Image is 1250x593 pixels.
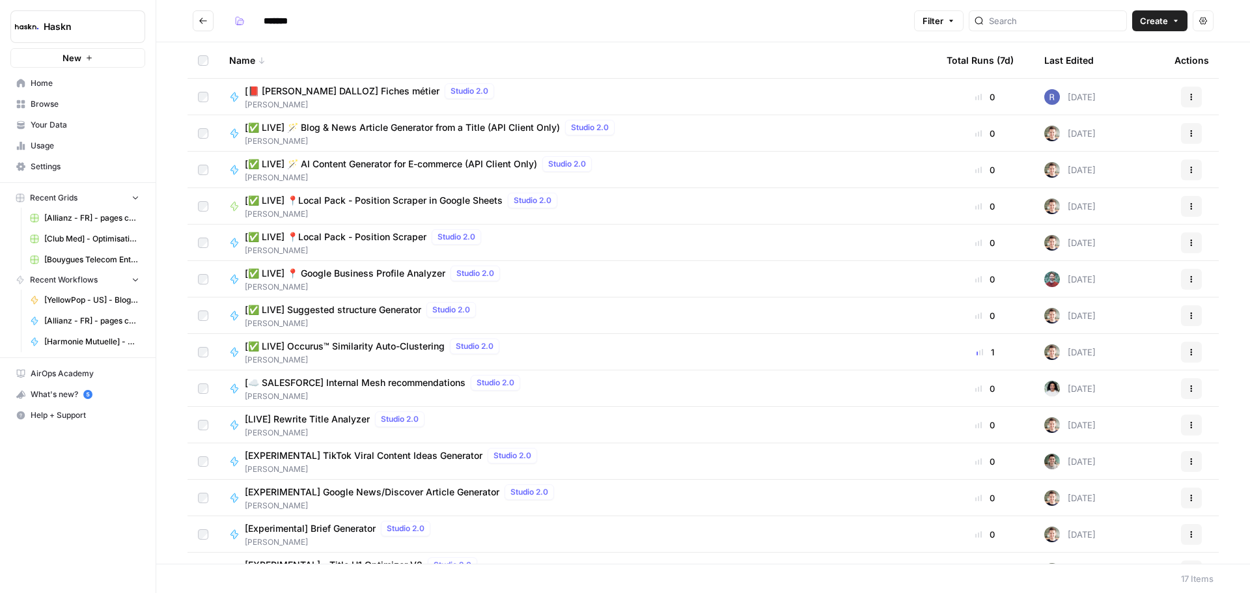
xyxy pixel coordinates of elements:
div: 0 [947,127,1023,140]
a: [✅ LIVE] 📍 Google Business Profile AnalyzerStudio 2.0[PERSON_NAME] [229,266,926,293]
span: [EXPERIMENTAL] - Title H1 Optimizer V2 [245,559,423,572]
button: Filter [914,10,964,31]
button: Workspace: Haskn [10,10,145,43]
span: [PERSON_NAME] [245,135,620,147]
img: 5szy29vhbbb2jvrzb4fwf88ktdwm [1044,563,1060,579]
span: [PERSON_NAME] [245,463,542,475]
a: [EXPERIMENTAL] TikTok Viral Content Ideas GeneratorStudio 2.0[PERSON_NAME] [229,448,926,475]
a: [✅ LIVE] 📍Local Pack - Position ScraperStudio 2.0[PERSON_NAME] [229,229,926,256]
span: New [62,51,81,64]
button: Create [1132,10,1187,31]
div: What's new? [11,385,145,404]
a: [Harmonie Mutuelle] - Articles de blog - Créations [24,331,145,352]
a: Usage [10,135,145,156]
span: Haskn [44,20,122,33]
span: Home [31,77,139,89]
span: [PERSON_NAME] [245,208,562,220]
div: [DATE] [1044,490,1096,506]
span: Studio 2.0 [387,523,424,534]
span: [✅ LIVE] Suggested structure Generator [245,303,421,316]
a: [✅ LIVE] 📍Local Pack - Position Scraper in Google SheetsStudio 2.0[PERSON_NAME] [229,193,926,220]
span: [✅ LIVE] 📍Local Pack - Position Scraper [245,230,426,243]
div: [DATE] [1044,417,1096,433]
a: [📕 [PERSON_NAME] DALLOZ] Fiches métierStudio 2.0[PERSON_NAME] [229,83,926,111]
span: [Allianz - FR] - pages conseil + FAQ [44,212,139,224]
span: [EXPERIMENTAL] Google News/Discover Article Generator [245,486,499,499]
div: [DATE] [1044,126,1096,141]
div: 0 [947,309,1023,322]
div: [DATE] [1044,199,1096,214]
span: [PERSON_NAME] [245,281,505,293]
a: Home [10,73,145,94]
div: 17 Items [1181,572,1214,585]
img: 5szy29vhbbb2jvrzb4fwf88ktdwm [1044,126,1060,141]
img: 5szy29vhbbb2jvrzb4fwf88ktdwm [1044,199,1060,214]
div: Last Edited [1044,42,1094,78]
img: 7yftqqffpw7do94mkc6an4f72k3u [1044,454,1060,469]
img: 5szy29vhbbb2jvrzb4fwf88ktdwm [1044,527,1060,542]
a: [Bouygues Telecom Entreprises] - Lexiques [24,249,145,270]
a: Browse [10,94,145,115]
div: [DATE] [1044,271,1096,287]
span: [PERSON_NAME] [245,245,486,256]
span: [✅ LIVE] Occurus™ Similarity Auto-Clustering [245,340,445,353]
a: [YellowPop - US] - Blog Articles - 1000 words [24,290,145,310]
span: Studio 2.0 [437,231,475,243]
a: [Club Med] - Optimisation + FAQ Grid [24,228,145,249]
span: Studio 2.0 [432,304,470,316]
a: [Allianz - FR] - pages conseil habitation 🏠 + FAQ [24,310,145,331]
span: [PERSON_NAME] [245,391,525,402]
div: [DATE] [1044,235,1096,251]
div: [DATE] [1044,563,1096,579]
img: Haskn Logo [15,15,38,38]
a: [EXPERIMENTAL] Google News/Discover Article GeneratorStudio 2.0[PERSON_NAME] [229,484,926,512]
span: Your Data [31,119,139,131]
button: What's new? 5 [10,384,145,405]
span: [✅ LIVE] 🪄 AI Content Generator for E-commerce (API Client Only) [245,158,537,171]
a: 5 [83,390,92,399]
img: 5szy29vhbbb2jvrzb4fwf88ktdwm [1044,162,1060,178]
div: Actions [1174,42,1209,78]
button: Go back [193,10,214,31]
span: [PERSON_NAME] [245,500,559,512]
span: Browse [31,98,139,110]
span: Studio 2.0 [456,268,494,279]
span: [PERSON_NAME] [245,318,481,329]
div: 0 [947,273,1023,286]
span: Studio 2.0 [510,486,548,498]
div: Name [229,42,926,78]
span: [EXPERIMENTAL] TikTok Viral Content Ideas Generator [245,449,482,462]
button: New [10,48,145,68]
span: Studio 2.0 [548,158,586,170]
span: Studio 2.0 [451,85,488,97]
span: Create [1140,14,1168,27]
span: Studio 2.0 [456,340,493,352]
a: [LIVE] Rewrite Title AnalyzerStudio 2.0[PERSON_NAME] [229,411,926,439]
text: 5 [86,391,89,398]
div: 0 [947,200,1023,213]
span: Usage [31,140,139,152]
span: [☁️ SALESFORCE] Internal Mesh recommendations [245,376,465,389]
span: [PERSON_NAME] [245,427,430,439]
div: 0 [947,528,1023,541]
div: [DATE] [1044,454,1096,469]
span: [PERSON_NAME] [245,99,499,111]
span: Studio 2.0 [434,559,471,571]
span: [PERSON_NAME] [245,172,597,184]
a: Your Data [10,115,145,135]
a: [Experimental] Brief GeneratorStudio 2.0[PERSON_NAME] [229,521,926,548]
span: Settings [31,161,139,172]
span: Studio 2.0 [514,195,551,206]
button: Recent Grids [10,188,145,208]
div: [DATE] [1044,89,1096,105]
button: Recent Workflows [10,270,145,290]
a: AirOps Academy [10,363,145,384]
span: [Allianz - FR] - pages conseil habitation 🏠 + FAQ [44,315,139,327]
span: [Harmonie Mutuelle] - Articles de blog - Créations [44,336,139,348]
a: Settings [10,156,145,177]
div: 0 [947,491,1023,504]
a: [☁️ SALESFORCE] Internal Mesh recommendationsStudio 2.0[PERSON_NAME] [229,375,926,402]
img: 5szy29vhbbb2jvrzb4fwf88ktdwm [1044,308,1060,324]
div: [DATE] [1044,308,1096,324]
img: 5szy29vhbbb2jvrzb4fwf88ktdwm [1044,417,1060,433]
